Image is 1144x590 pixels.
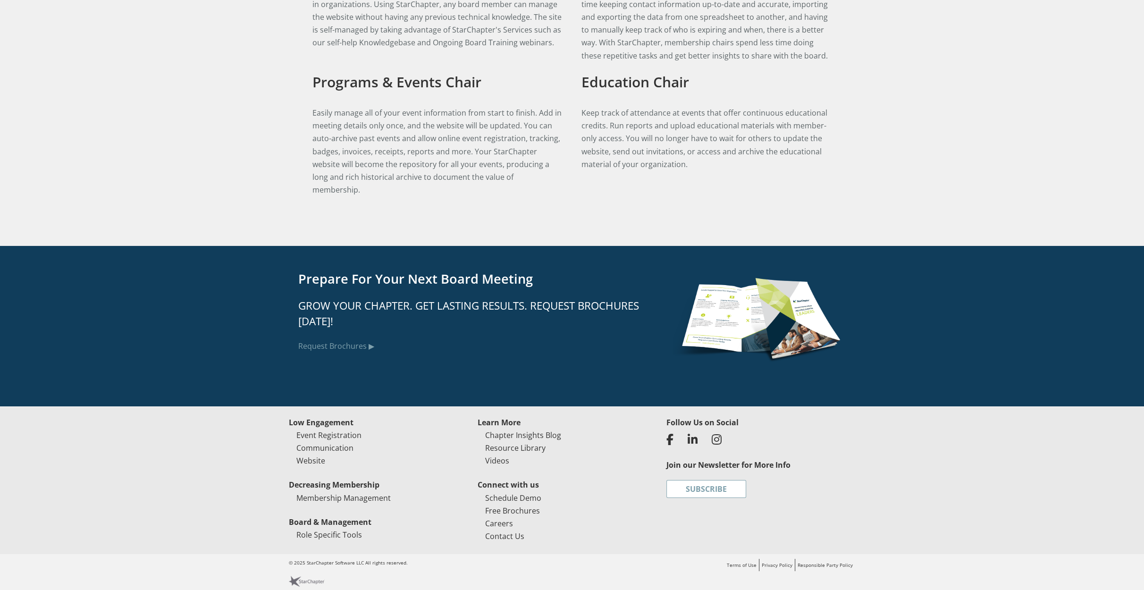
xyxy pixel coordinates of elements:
a: Request Brochures ▶ [298,341,374,351]
a: Role Specific Tools [296,530,362,540]
a: Privacy Policy [762,562,792,568]
strong: Learn More [478,417,521,428]
a: Website [296,455,325,466]
a: Responsible Party Policy [798,562,853,568]
a: Communication [296,443,353,453]
a: Videos [485,455,509,466]
a: Schedule Demo [485,493,541,503]
img: StarChapter Brochure [673,270,846,368]
p: Easily manage all of your event information from start to finish. Add in meeting details only onc... [312,107,563,196]
h3: Prepare for Your Next Board Meeting [298,270,654,289]
h3: Programs & Events Chair [312,71,563,93]
h3: Education Chair [581,71,832,93]
img: Online Meeting Registration - Membership Management - Event Management for Associations with loca... [289,576,325,587]
span: Grow Your Chapter. Get Lasting Results. Request Brochures [DATE]! [298,298,639,329]
a: Contact Us [485,531,524,541]
strong: Connect with us [478,480,539,490]
a: Subscribe [666,480,746,498]
strong: Low Engagement [289,417,353,428]
strong: Decreasing Membership [289,480,379,490]
a: Membership Management [296,493,391,503]
a: Chapter Insights Blog [485,430,561,440]
strong: Board & Management [289,517,371,527]
a: Terms of Use [727,562,757,568]
a: Event Registration [296,430,362,440]
strong: Follow Us on Social [666,417,739,428]
p: © 2025 StarChapter Software LLC All rights reserved. [289,559,572,567]
a: Free Brochures [485,506,540,516]
a: Resource Library [485,443,546,453]
strong: Join our Newsletter for More Info [666,460,791,470]
p: Keep track of attendance at events that offer continuous educational credits. Run reports and upl... [581,107,832,171]
a: Careers [485,518,513,529]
